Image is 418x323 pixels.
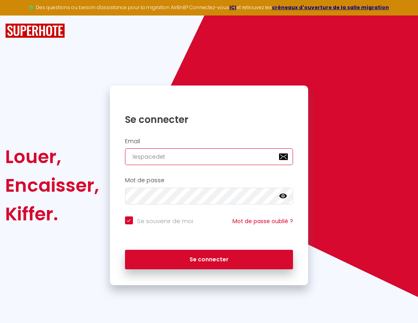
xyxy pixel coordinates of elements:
[272,4,389,11] a: créneaux d'ouverture de la salle migration
[6,3,30,27] button: Ouvrir le widget de chat LiveChat
[229,4,236,11] a: ICI
[5,171,99,200] div: Encaisser,
[5,200,99,228] div: Kiffer.
[125,177,293,184] h2: Mot de passe
[125,113,293,126] h1: Se connecter
[5,23,65,38] img: SuperHote logo
[232,217,293,225] a: Mot de passe oublié ?
[125,148,293,165] input: Ton Email
[5,142,99,171] div: Louer,
[125,138,293,145] h2: Email
[125,250,293,270] button: Se connecter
